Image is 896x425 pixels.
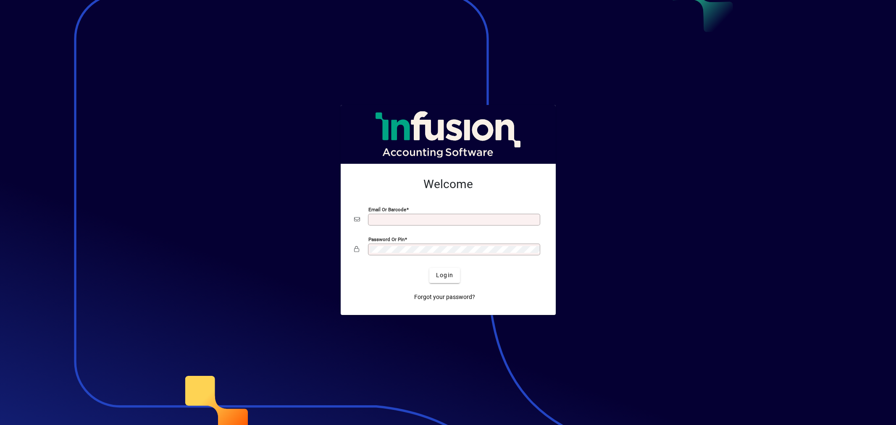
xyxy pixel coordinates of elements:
[414,293,475,302] span: Forgot your password?
[436,271,453,280] span: Login
[429,268,460,283] button: Login
[368,206,406,212] mat-label: Email or Barcode
[354,177,542,192] h2: Welcome
[411,290,478,305] a: Forgot your password?
[368,236,405,242] mat-label: Password or Pin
